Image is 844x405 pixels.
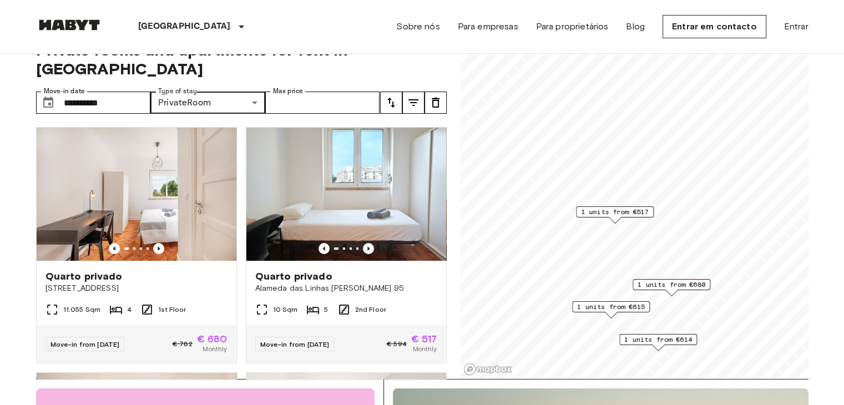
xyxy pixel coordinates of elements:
[260,340,330,348] span: Move-in from [DATE]
[638,280,705,290] span: 1 units from €680
[246,128,446,261] img: Marketing picture of unit PT-17-005-004-04H
[424,92,447,114] button: tune
[44,87,85,96] label: Move-in date
[255,270,332,283] span: Quarto privado
[536,20,609,33] a: Para proprietários
[36,19,103,31] img: Habyt
[153,243,164,254] button: Previous image
[273,87,303,96] label: Max price
[37,128,236,261] img: Marketing picture of unit PT-17-151-003-001
[36,40,447,78] span: Private rooms and apartments for rent in [GEOGRAPHIC_DATA]
[173,339,193,349] span: € 782
[581,207,649,217] span: 1 units from €517
[626,20,645,33] a: Blog
[463,363,512,376] a: Mapbox logo
[127,305,132,315] span: 4
[402,92,424,114] button: tune
[203,344,227,354] span: Monthly
[380,92,402,114] button: tune
[63,305,101,315] span: 11.055 Sqm
[319,243,330,254] button: Previous image
[158,87,197,96] label: Type of stay
[577,302,645,312] span: 1 units from €615
[784,20,808,33] a: Entrar
[411,334,437,344] span: € 517
[109,243,120,254] button: Previous image
[150,92,265,114] div: PrivateRoom
[412,344,437,354] span: Monthly
[576,206,654,224] div: Map marker
[36,127,237,363] a: Marketing picture of unit PT-17-151-003-001Previous imagePrevious imageQuarto privado[STREET_ADDR...
[197,334,228,344] span: € 680
[37,92,59,114] button: Choose date, selected date is 30 Sep 2025
[663,15,766,38] a: Entrar em contacto
[460,27,808,379] canvas: Map
[396,20,439,33] a: Sobre nós
[50,340,120,348] span: Move-in from [DATE]
[363,243,374,254] button: Previous image
[387,339,407,349] span: € 594
[255,283,437,294] span: Alameda das Linhas [PERSON_NAME] 95
[619,334,697,351] div: Map marker
[572,301,650,318] div: Map marker
[246,127,447,363] a: Marketing picture of unit PT-17-005-004-04HPrevious imagePrevious imageQuarto privadoAlameda das ...
[46,270,123,283] span: Quarto privado
[273,305,298,315] span: 10 Sqm
[355,305,386,315] span: 2nd Floor
[158,305,186,315] span: 1st Floor
[138,20,231,33] p: [GEOGRAPHIC_DATA]
[633,279,710,296] div: Map marker
[324,305,328,315] span: 5
[46,283,228,294] span: [STREET_ADDRESS]
[458,20,518,33] a: Para empresas
[624,335,692,345] span: 1 units from €614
